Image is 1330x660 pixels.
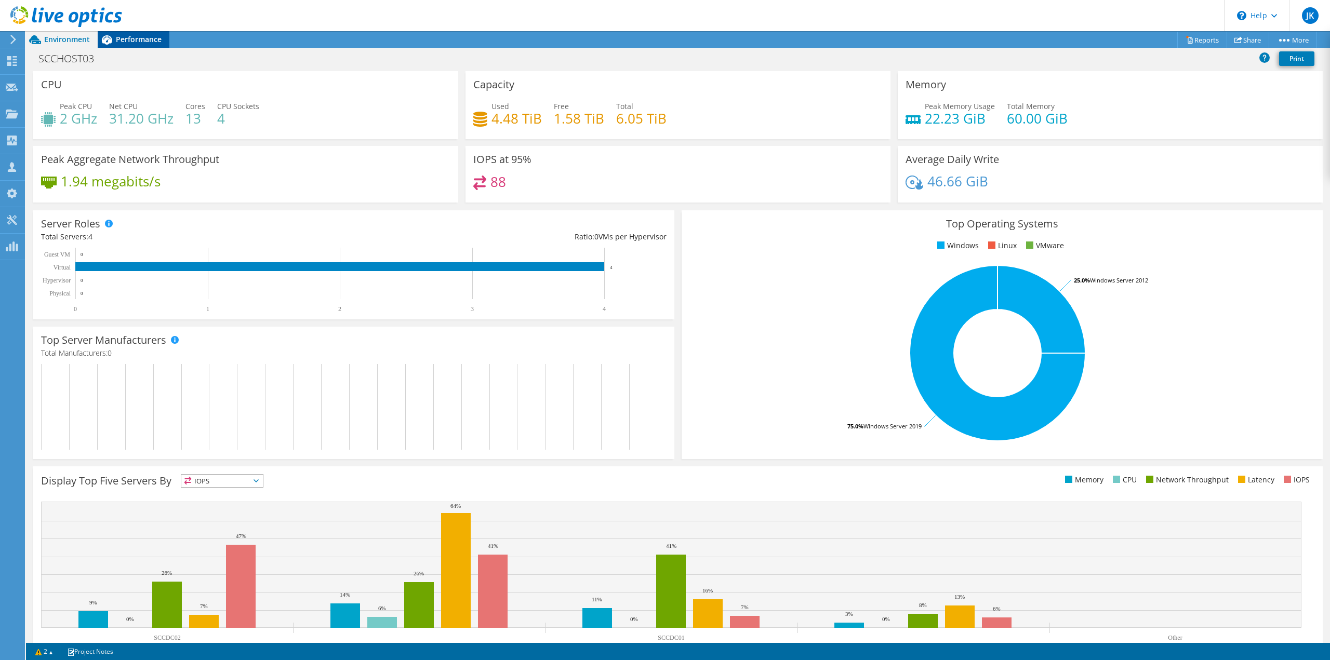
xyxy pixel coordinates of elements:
text: Hypervisor [43,277,71,284]
text: 8% [919,602,927,608]
text: 2 [338,305,341,313]
li: IOPS [1281,474,1310,486]
h4: 4 [217,113,259,124]
span: CPU Sockets [217,101,259,111]
span: 4 [88,232,92,241]
text: 41% [488,543,498,549]
h4: 2 GHz [60,113,97,124]
tspan: Windows Server 2012 [1090,276,1148,284]
text: 1 [206,305,209,313]
span: JK [1302,7,1319,24]
text: 4 [610,265,613,270]
a: Share [1227,32,1269,48]
h4: 88 [490,176,506,187]
h3: CPU [41,79,62,90]
li: Latency [1235,474,1274,486]
h4: 60.00 GiB [1007,113,1068,124]
span: Peak Memory Usage [925,101,995,111]
span: 0 [108,348,112,358]
div: Ratio: VMs per Hypervisor [354,231,667,243]
h4: 1.94 megabits/s [61,176,161,187]
h4: 46.66 GiB [927,176,988,187]
text: 3% [845,611,853,617]
span: IOPS [181,475,263,487]
text: 26% [414,570,424,576]
h4: Total Manufacturers: [41,347,667,359]
li: Windows [935,240,979,251]
text: 47% [236,533,246,539]
h4: 1.58 TiB [554,113,604,124]
a: Print [1279,51,1314,66]
text: 64% [450,503,461,509]
li: CPU [1110,474,1137,486]
h3: IOPS at 95% [473,154,531,165]
li: Network Throughput [1143,474,1229,486]
span: Total [616,101,633,111]
h4: 22.23 GiB [925,113,995,124]
a: Project Notes [60,645,121,658]
text: 3 [471,305,474,313]
tspan: Windows Server 2019 [863,422,922,430]
h4: 6.05 TiB [616,113,667,124]
h3: Memory [906,79,946,90]
text: 13% [954,594,965,600]
span: Performance [116,34,162,44]
h4: 31.20 GHz [109,113,174,124]
span: Net CPU [109,101,138,111]
text: SCCDC01 [658,634,684,641]
span: 0 [594,232,598,241]
text: 14% [340,591,350,598]
text: 6% [378,605,386,611]
text: 16% [702,587,713,594]
h1: SCCHOST03 [34,53,110,64]
a: 2 [28,645,60,658]
text: 0 [81,252,83,257]
h3: Average Daily Write [906,154,999,165]
span: Total Memory [1007,101,1055,111]
text: 0 [74,305,77,313]
li: Memory [1062,474,1103,486]
h4: 13 [185,113,205,124]
span: Peak CPU [60,101,92,111]
h3: Server Roles [41,218,100,230]
text: Other [1168,634,1182,641]
svg: \n [1237,11,1246,20]
text: Physical [49,290,71,297]
text: 26% [162,570,172,576]
text: 6% [993,605,1001,612]
div: Total Servers: [41,231,354,243]
text: 7% [200,603,208,609]
text: 41% [666,543,676,549]
li: Linux [986,240,1017,251]
span: Cores [185,101,205,111]
tspan: 75.0% [847,422,863,430]
li: VMware [1023,240,1064,251]
h3: Capacity [473,79,514,90]
a: Reports [1177,32,1227,48]
text: 0 [81,291,83,296]
text: Guest VM [44,251,70,258]
h3: Top Server Manufacturers [41,334,166,346]
span: Free [554,101,569,111]
text: 0% [630,616,638,622]
text: 0% [126,616,134,622]
h4: 4.48 TiB [491,113,542,124]
span: Used [491,101,509,111]
text: 11% [592,596,602,602]
h3: Peak Aggregate Network Throughput [41,154,219,165]
text: 4 [603,305,606,313]
text: 0 [81,278,83,283]
text: SCCDC02 [154,634,180,641]
text: 0% [882,616,890,622]
h3: Top Operating Systems [689,218,1315,230]
text: 9% [89,599,97,605]
tspan: 25.0% [1074,276,1090,284]
a: More [1269,32,1317,48]
text: Virtual [54,264,71,271]
text: 7% [741,604,749,610]
span: Environment [44,34,90,44]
